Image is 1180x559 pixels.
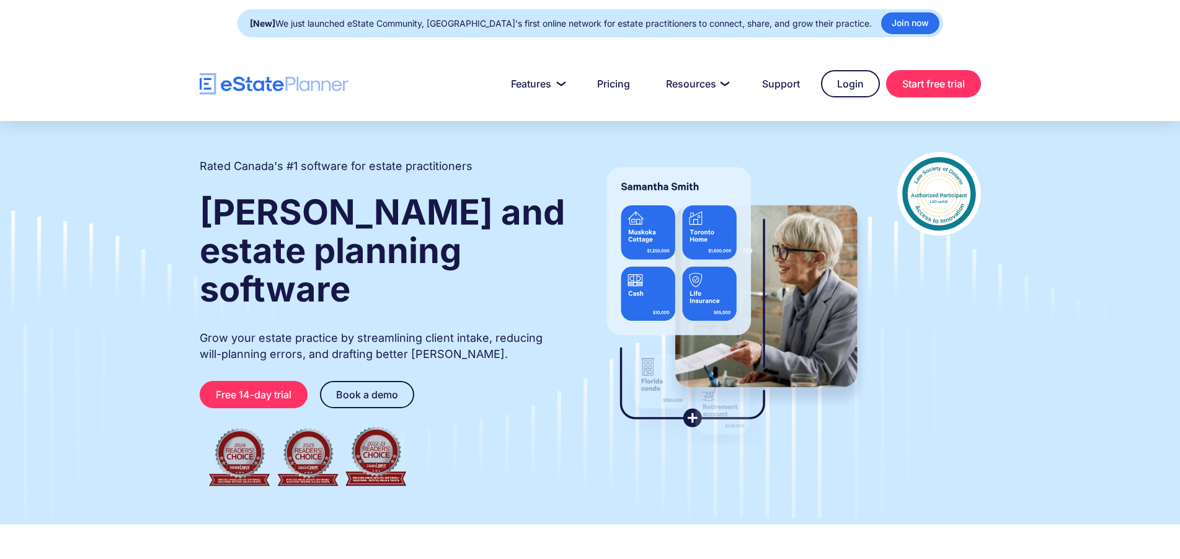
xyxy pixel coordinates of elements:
[582,71,645,96] a: Pricing
[592,152,872,444] img: estate planner showing wills to their clients, using eState Planner, a leading estate planning so...
[200,73,348,95] a: home
[496,71,576,96] a: Features
[250,15,872,32] div: We just launched eState Community, [GEOGRAPHIC_DATA]'s first online network for estate practition...
[821,70,880,97] a: Login
[200,191,565,310] strong: [PERSON_NAME] and estate planning software
[200,158,472,174] h2: Rated Canada's #1 software for estate practitioners
[320,381,414,408] a: Book a demo
[250,18,275,29] strong: [New]
[881,12,939,34] a: Join now
[886,70,981,97] a: Start free trial
[747,71,815,96] a: Support
[200,330,567,362] p: Grow your estate practice by streamlining client intake, reducing will-planning errors, and draft...
[200,381,308,408] a: Free 14-day trial
[651,71,741,96] a: Resources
